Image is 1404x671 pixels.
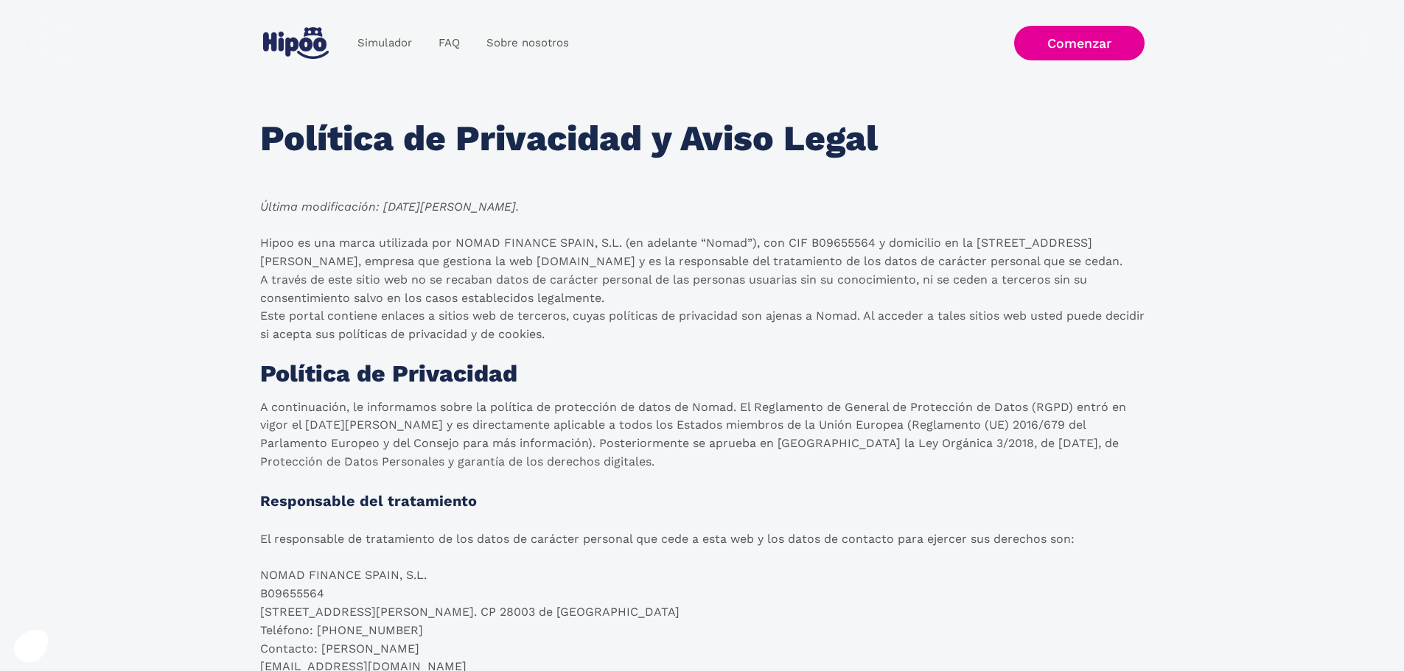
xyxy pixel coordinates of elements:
[260,119,878,158] h1: Política de Privacidad y Aviso Legal
[473,29,582,57] a: Sobre nosotros
[425,29,473,57] a: FAQ
[260,362,517,387] h1: Política de Privacidad
[260,398,1145,471] p: A continuación, le informamos sobre la política de protección de datos de Nomad. El Reglamento de...
[260,492,477,510] strong: Responsable del tratamiento
[1014,26,1145,60] a: Comenzar
[344,29,425,57] a: Simulador
[260,234,1145,344] p: Hipoo es una marca utilizada por NOMAD FINANCE SPAIN, S.L. (en adelante “Nomad”), con CIF B096555...
[260,200,519,214] em: Última modificación: [DATE][PERSON_NAME].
